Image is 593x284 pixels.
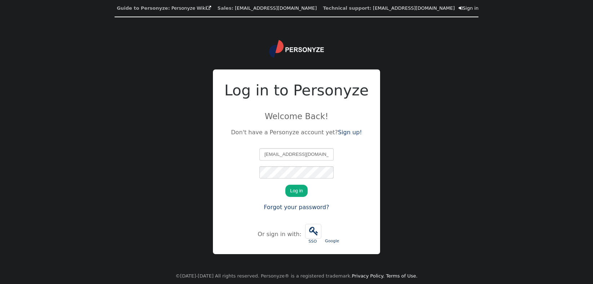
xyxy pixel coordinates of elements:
button: Log in [285,185,307,197]
img: logo.svg [269,40,324,58]
input: Email [259,148,334,161]
b: Sales: [218,5,233,11]
div: Google [325,238,339,244]
a: [EMAIL_ADDRESS][DOMAIN_NAME] [373,5,455,11]
a: Terms of Use. [386,273,418,279]
span:  [306,224,321,238]
p: Welcome Back! [224,110,369,122]
h2: Log in to Personyze [224,80,369,102]
a: Sign in [459,5,478,11]
a: Google [323,220,341,248]
div: SSO [305,239,320,245]
a: Personyze Wiki [171,5,211,11]
iframe: Sign in with Google Button [321,223,344,239]
b: Technical support: [323,5,371,11]
div: Or sign in with: [258,230,303,239]
span:  [459,6,463,10]
b: Guide to Personyze: [117,5,170,11]
p: Don't have a Personyze account yet? [224,128,369,137]
a: Sign up! [338,129,362,136]
a: Forgot your password? [264,204,329,211]
a: Privacy Policy. [352,273,384,279]
span:  [206,6,211,10]
a:  SSO [303,220,323,248]
a: [EMAIL_ADDRESS][DOMAIN_NAME] [235,5,317,11]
